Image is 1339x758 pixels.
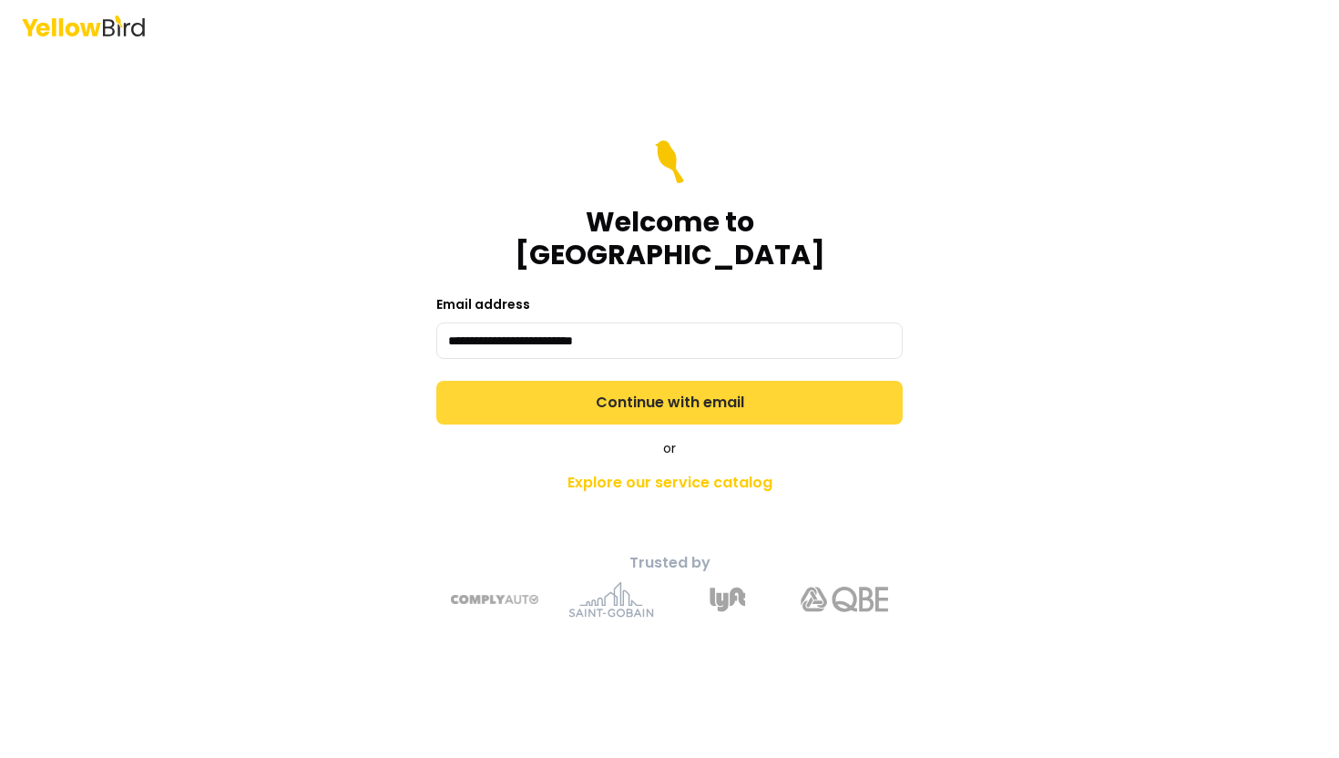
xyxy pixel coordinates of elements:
label: Email address [436,295,530,313]
button: Continue with email [436,381,903,425]
h1: Welcome to [GEOGRAPHIC_DATA] [436,206,903,271]
a: Explore our service catalog [349,465,990,501]
p: Trusted by [349,552,990,574]
span: or [663,439,676,457]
